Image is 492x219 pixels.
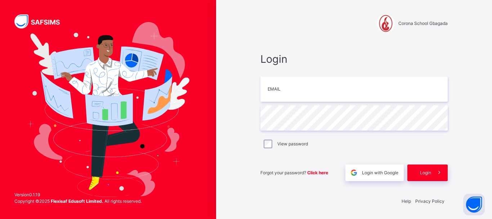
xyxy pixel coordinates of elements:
[27,22,189,197] img: Hero Image
[260,51,448,67] span: Login
[398,20,448,27] span: Corona School Gbagada
[402,198,411,204] a: Help
[362,170,398,176] span: Login with Google
[463,194,485,215] button: Open asap
[14,198,142,204] span: Copyright © 2025 All rights reserved.
[307,170,328,175] a: Click here
[277,141,308,147] label: View password
[420,170,431,176] span: Login
[350,168,358,177] img: google.396cfc9801f0270233282035f929180a.svg
[14,14,68,29] img: SAFSIMS Logo
[51,198,103,204] strong: Flexisaf Edusoft Limited.
[260,170,328,175] span: Forgot your password?
[415,198,444,204] a: Privacy Policy
[14,192,142,198] span: Version 0.1.19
